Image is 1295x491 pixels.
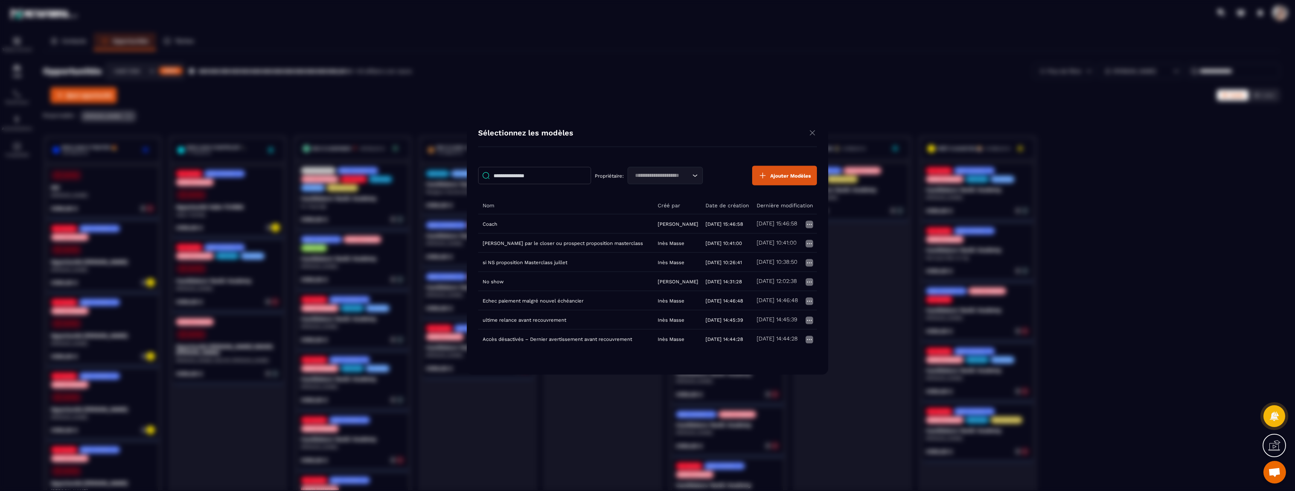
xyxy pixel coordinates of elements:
[805,335,814,344] img: more icon
[701,310,752,329] td: [DATE] 14:45:39
[757,277,797,285] h5: [DATE] 12:02:38
[653,233,701,252] td: Inès Masse
[701,196,752,214] th: Date de création
[752,166,817,185] button: Ajouter Modèles
[478,252,653,272] td: si NS proposition Masterclass juillet
[805,316,814,325] img: more icon
[478,196,653,214] th: Nom
[653,272,701,291] td: [PERSON_NAME]
[653,329,701,348] td: Inès Masse
[805,220,814,229] img: more icon
[701,252,752,272] td: [DATE] 10:26:41
[653,252,701,272] td: Inès Masse
[757,335,798,342] h5: [DATE] 14:44:28
[478,329,653,348] td: Accès désactivés – Dernier avertissement avant recouvrement
[653,196,701,214] th: Créé par
[478,128,573,139] h4: Sélectionnez les modèles
[757,296,798,304] h5: [DATE] 14:46:48
[478,310,653,329] td: ultime relance avant recouvrement
[478,233,653,252] td: [PERSON_NAME] par le closer ou prospect proposition masterclass
[808,128,817,137] img: close
[701,214,752,233] td: [DATE] 15:46:58
[478,291,653,310] td: Echec paiement malgré nouvel échéancier
[701,291,752,310] td: [DATE] 14:46:48
[805,258,814,267] img: more icon
[805,277,814,286] img: more icon
[701,329,752,348] td: [DATE] 14:44:28
[653,291,701,310] td: Inès Masse
[701,272,752,291] td: [DATE] 14:31:28
[701,233,752,252] td: [DATE] 10:41:00
[653,214,701,233] td: [PERSON_NAME]
[595,173,624,178] p: Propriétaire:
[805,239,814,248] img: more icon
[757,239,797,246] h5: [DATE] 10:41:00
[770,173,811,178] span: Ajouter Modèles
[757,220,797,227] h5: [DATE] 15:46:58
[805,296,814,306] img: more icon
[478,214,653,233] td: Coach
[632,171,690,179] input: Search for option
[478,272,653,291] td: No show
[752,196,817,214] th: Dernière modification
[757,258,797,266] h5: [DATE] 10:38:50
[757,316,797,323] h5: [DATE] 14:45:39
[653,310,701,329] td: Inès Masse
[628,167,703,184] div: Search for option
[758,171,767,180] img: plus
[1263,461,1286,483] a: Ouvrir le chat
